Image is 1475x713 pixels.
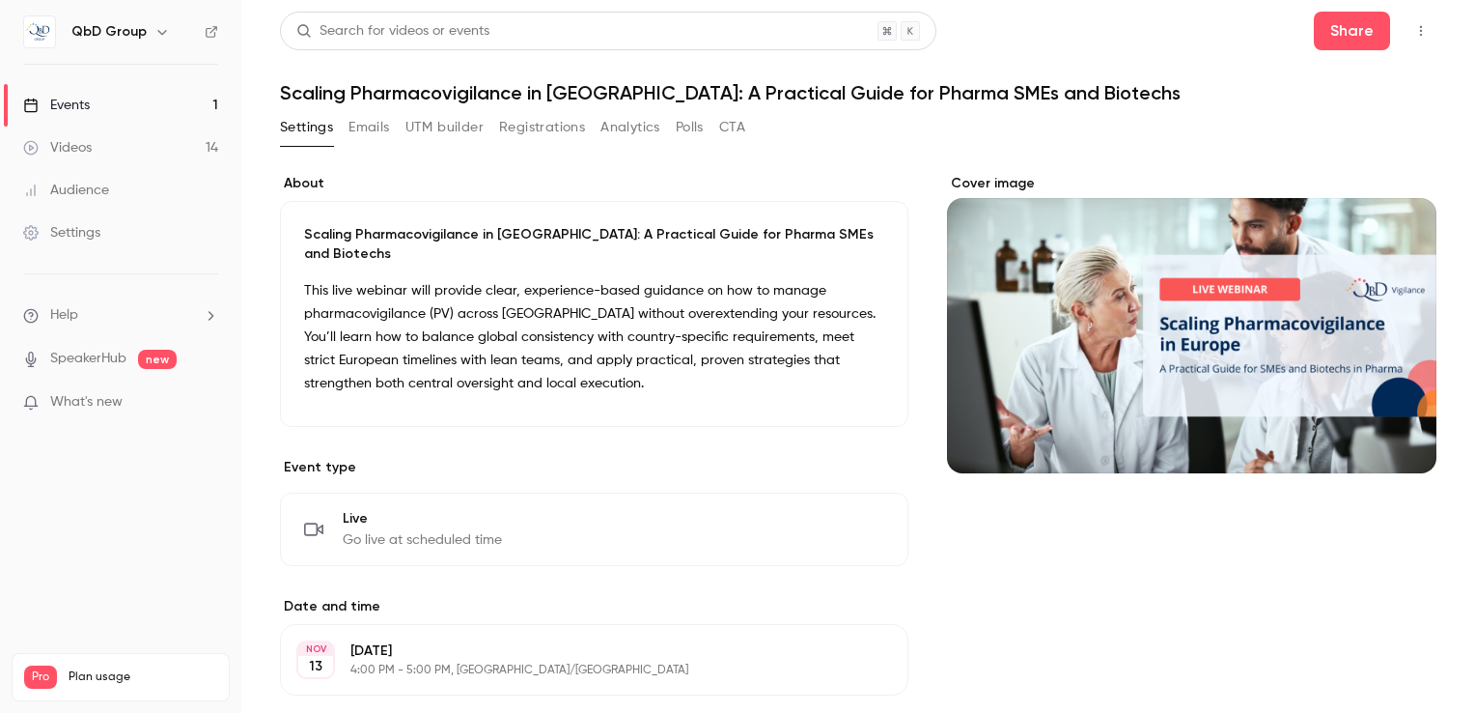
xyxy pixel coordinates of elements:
[304,279,884,395] p: This live webinar will provide clear, experience-based guidance on how to manage pharmacovigilanc...
[280,81,1436,104] h1: Scaling Pharmacovigilance in [GEOGRAPHIC_DATA]: A Practical Guide for Pharma SMEs and Biotechs
[280,112,333,143] button: Settings
[309,657,322,676] p: 13
[23,138,92,157] div: Videos
[195,394,218,412] iframe: Noticeable Trigger
[280,458,908,477] p: Event type
[23,305,218,326] li: help-dropdown-opener
[138,350,177,369] span: new
[50,349,126,369] a: SpeakerHub
[947,174,1436,193] label: Cover image
[50,392,123,413] span: What's new
[350,642,806,661] p: [DATE]
[280,174,908,193] label: About
[719,112,745,143] button: CTA
[343,509,502,528] span: Live
[405,112,484,143] button: UTM builder
[71,22,147,42] h6: QbD Group
[947,174,1436,473] section: Cover image
[298,642,333,656] div: NOV
[676,112,704,143] button: Polls
[69,670,217,685] span: Plan usage
[348,112,389,143] button: Emails
[304,225,884,264] p: Scaling Pharmacovigilance in [GEOGRAPHIC_DATA]: A Practical Guide for Pharma SMEs and Biotechs
[1314,12,1390,50] button: Share
[296,21,489,42] div: Search for videos or events
[23,96,90,115] div: Events
[23,181,109,200] div: Audience
[350,663,806,678] p: 4:00 PM - 5:00 PM, [GEOGRAPHIC_DATA]/[GEOGRAPHIC_DATA]
[499,112,585,143] button: Registrations
[600,112,660,143] button: Analytics
[24,16,55,47] img: QbD Group
[23,223,100,242] div: Settings
[343,530,502,550] span: Go live at scheduled time
[50,305,78,326] span: Help
[280,597,908,616] label: Date and time
[24,666,57,689] span: Pro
